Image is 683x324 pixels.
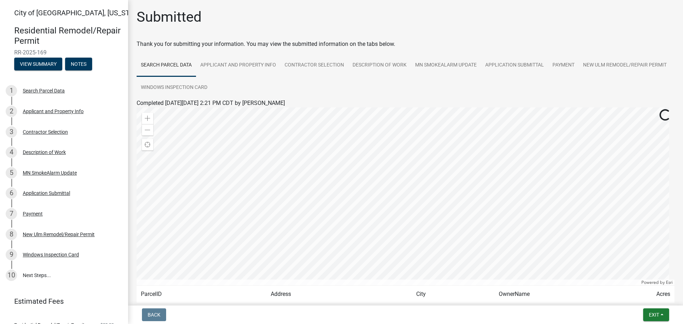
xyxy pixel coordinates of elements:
[142,113,153,124] div: Zoom in
[579,54,671,77] a: New Ulm Remodel/Repair Permit
[6,187,17,199] div: 6
[142,124,153,136] div: Zoom out
[23,232,95,237] div: New Ulm Remodel/Repair Permit
[148,312,160,318] span: Back
[6,167,17,179] div: 5
[280,54,348,77] a: Contractor Selection
[481,54,548,77] a: Application Submittal
[23,150,66,155] div: Description of Work
[23,170,77,175] div: MN SmokeAlarm Update
[6,85,17,96] div: 1
[23,191,70,196] div: Application Submittal
[6,208,17,219] div: 7
[23,109,84,114] div: Applicant and Property Info
[65,62,92,67] wm-modal-confirm: Notes
[649,312,659,318] span: Exit
[137,9,202,26] h1: Submitted
[137,76,212,99] a: Windows Inspection Card
[6,294,117,308] a: Estimated Fees
[23,211,43,216] div: Payment
[14,62,62,67] wm-modal-confirm: Summary
[6,229,17,240] div: 8
[666,280,673,285] a: Esri
[412,286,494,303] td: City
[6,106,17,117] div: 2
[196,54,280,77] a: Applicant and Property Info
[6,270,17,281] div: 10
[137,286,266,303] td: ParcelID
[548,54,579,77] a: Payment
[142,139,153,150] div: Find my location
[411,54,481,77] a: MN SmokeAlarm Update
[14,58,62,70] button: View Summary
[65,58,92,70] button: Notes
[643,308,669,321] button: Exit
[640,280,674,285] div: Powered by
[348,54,411,77] a: Description of Work
[137,100,285,106] span: Completed [DATE][DATE] 2:21 PM CDT by [PERSON_NAME]
[14,9,144,17] span: City of [GEOGRAPHIC_DATA], [US_STATE]
[6,249,17,260] div: 9
[137,54,196,77] a: Search Parcel Data
[266,286,412,303] td: Address
[14,26,122,46] h4: Residential Remodel/Repair Permit
[619,286,674,303] td: Acres
[14,49,114,56] span: RR-2025-169
[494,286,619,303] td: OwnerName
[6,126,17,138] div: 3
[142,308,166,321] button: Back
[23,88,65,93] div: Search Parcel Data
[137,40,674,48] div: Thank you for submitting your information. You may view the submitted information on the tabs below.
[6,147,17,158] div: 4
[23,252,79,257] div: Windows Inspection Card
[23,129,68,134] div: Contractor Selection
